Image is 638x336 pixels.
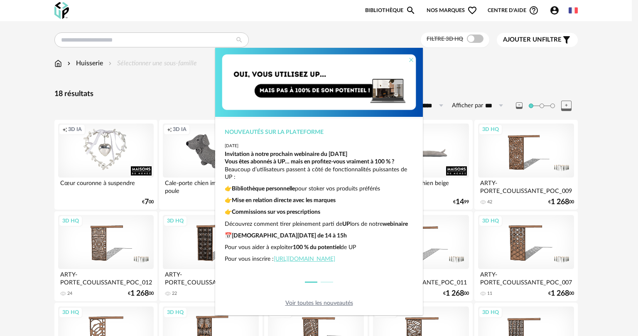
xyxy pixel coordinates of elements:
[232,209,320,215] strong: Commissions sur vos prescriptions
[225,158,414,181] p: Beaucoup d’utilisateurs passent à côté de fonctionnalités puissantes de UP :
[225,143,414,149] div: [DATE]
[293,245,341,250] strong: 100 % du potentiel
[225,128,414,136] div: Nouveautés sur la plateforme
[408,56,415,65] button: Close
[225,244,414,251] p: Pour vous aider à exploiter de UP
[285,300,353,306] a: Voir toutes les nouveautés
[225,232,414,240] p: 📅
[225,208,414,216] p: 👉
[383,221,408,227] strong: webinaire
[225,159,394,165] strong: Vous êtes abonnés à UP… mais en profitez-vous vraiment à 100 % ?
[225,220,414,228] p: Découvrez comment tirer pleinement parti de lors de notre
[274,256,335,262] a: [URL][DOMAIN_NAME]
[225,197,414,204] p: 👉
[225,185,414,193] p: 👉 pour stoker vos produits préférés
[232,186,295,192] strong: Bibliothèque personnelle
[215,47,423,117] img: Copie%20de%20Orange%20Yellow%20Gradient%20Minimal%20Coming%20Soon%20Email%20Header%20(1)%20(1).png
[225,151,414,158] div: Invitation à notre prochain webinaire du [DATE]
[342,221,350,227] strong: UP
[225,255,414,263] p: Pour vous inscrire :
[232,198,336,203] strong: Mise en relation directe avec les marques
[232,233,347,239] strong: [DEMOGRAPHIC_DATA][DATE] de 14 à 15h
[215,48,423,315] div: dialog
